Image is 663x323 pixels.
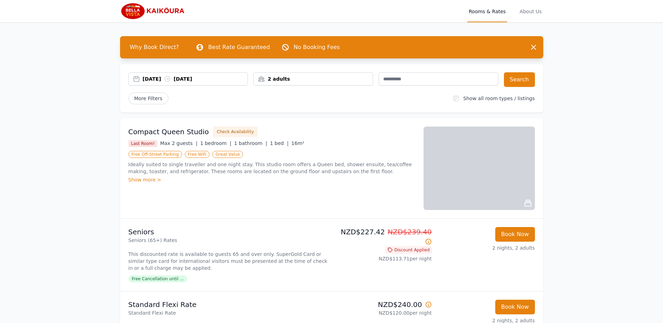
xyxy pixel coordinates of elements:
[128,237,329,272] p: Seniors (65+) Rates This discounted rate is available to guests 65 and over only. SuperGold Card ...
[495,227,535,242] button: Book Now
[128,140,158,147] span: Last Room!
[124,40,185,54] span: Why Book Direct?
[254,75,373,82] div: 2 adults
[128,300,329,309] p: Standard Flexi Rate
[208,43,270,51] p: Best Rate Guaranteed
[128,176,415,183] div: Show more >
[120,3,187,19] img: Bella Vista Kaikoura
[128,151,182,158] span: Free Off-Street Parking
[128,227,329,237] p: Seniors
[291,140,304,146] span: 16m²
[334,255,432,262] p: NZD$113.71 per night
[385,247,432,253] span: Discount Applied
[504,72,535,87] button: Search
[334,227,432,247] p: NZD$227.42
[437,244,535,251] p: 2 nights, 2 adults
[143,75,248,82] div: [DATE] [DATE]
[463,96,535,101] label: Show all room types / listings
[334,300,432,309] p: NZD$240.00
[213,127,258,137] button: Check Availability
[388,228,432,236] span: NZD$239.40
[128,92,168,104] span: More Filters
[234,140,267,146] span: 1 bathroom |
[495,300,535,314] button: Book Now
[128,161,415,175] p: Ideally suited to single traveller and one night stay. This studio room offers a Queen bed, showe...
[185,151,210,158] span: Free WiFi
[128,127,209,137] h3: Compact Queen Studio
[200,140,231,146] span: 1 bedroom |
[128,275,187,282] span: Free Cancellation until ...
[294,43,340,51] p: No Booking Fees
[212,151,243,158] span: Great Value
[270,140,289,146] span: 1 bed |
[334,309,432,316] p: NZD$120.00 per night
[160,140,197,146] span: Max 2 guests |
